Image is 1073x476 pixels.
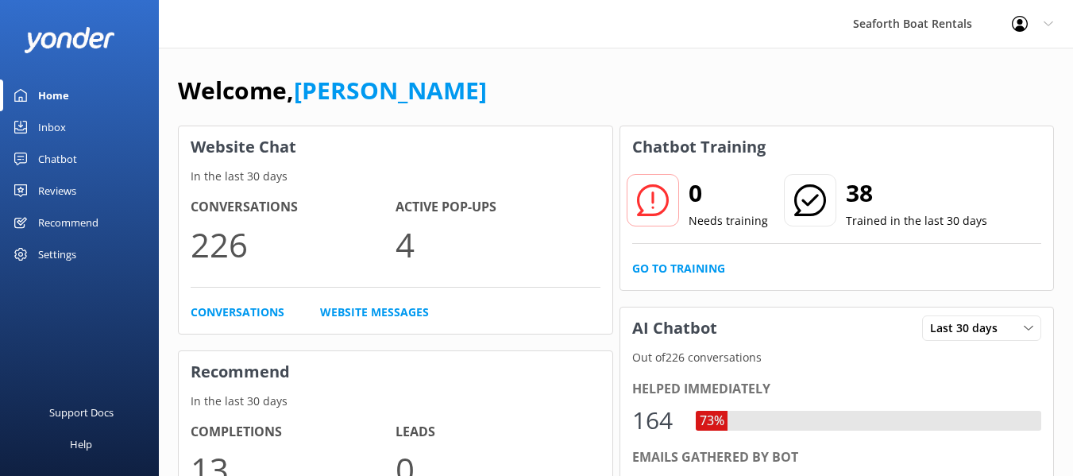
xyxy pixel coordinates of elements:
div: 73% [696,411,728,431]
h4: Conversations [191,197,396,218]
span: Last 30 days [930,319,1007,337]
p: Trained in the last 30 days [846,212,987,230]
div: Settings [38,238,76,270]
h2: 38 [846,174,987,212]
a: Go to Training [632,260,725,277]
div: 164 [632,401,680,439]
div: Recommend [38,207,98,238]
div: Emails gathered by bot [632,447,1042,468]
h2: 0 [689,174,768,212]
h3: Recommend [179,351,612,393]
p: Out of 226 conversations [620,349,1054,366]
h4: Completions [191,422,396,443]
a: [PERSON_NAME] [294,74,487,106]
p: 226 [191,218,396,271]
p: Needs training [689,212,768,230]
div: Chatbot [38,143,77,175]
h1: Welcome, [178,72,487,110]
h4: Active Pop-ups [396,197,600,218]
div: Inbox [38,111,66,143]
div: Reviews [38,175,76,207]
h4: Leads [396,422,600,443]
div: Help [70,428,92,460]
a: Conversations [191,304,284,321]
a: Website Messages [320,304,429,321]
p: In the last 30 days [179,168,612,185]
h3: Website Chat [179,126,612,168]
div: Home [38,79,69,111]
h3: AI Chatbot [620,308,729,349]
div: Helped immediately [632,379,1042,400]
img: yonder-white-logo.png [24,27,115,53]
p: In the last 30 days [179,393,612,410]
p: 4 [396,218,600,271]
div: Support Docs [49,397,114,428]
h3: Chatbot Training [620,126,778,168]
